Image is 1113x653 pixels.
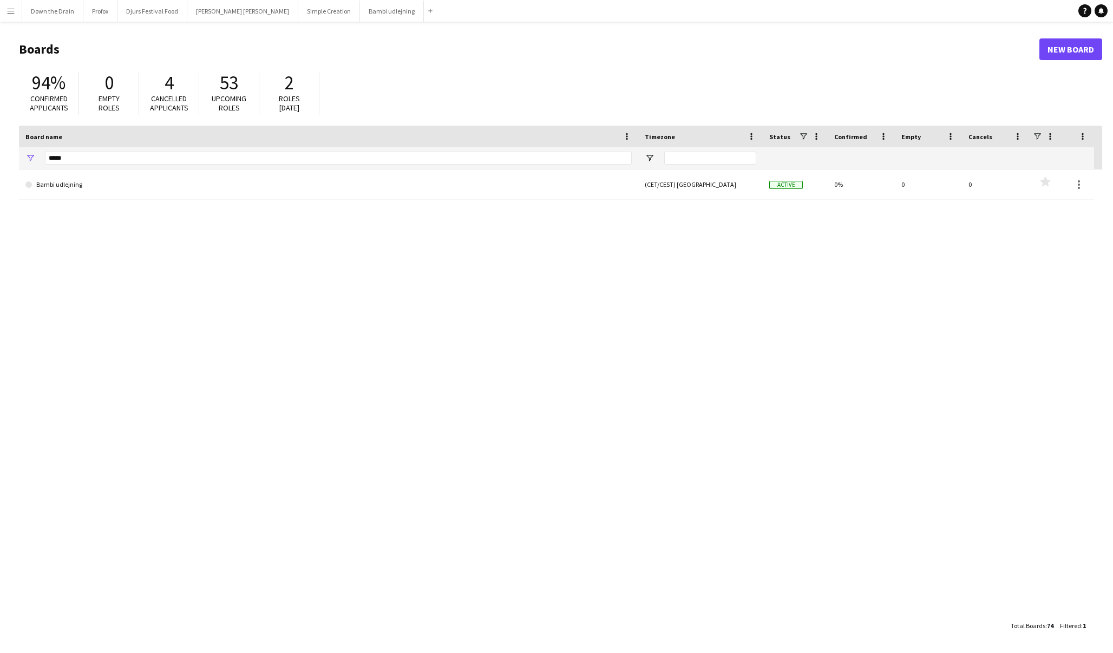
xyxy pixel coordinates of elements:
button: Open Filter Menu [25,153,35,163]
span: Timezone [645,133,675,141]
span: 2 [285,71,294,95]
span: Filtered [1060,622,1081,630]
div: : [1011,615,1053,636]
button: Down the Drain [22,1,83,22]
button: Djurs Festival Food [117,1,187,22]
input: Board name Filter Input [45,152,632,165]
span: 94% [32,71,66,95]
span: Active [769,181,803,189]
button: Simple Creation [298,1,360,22]
h1: Boards [19,41,1039,57]
span: 0 [104,71,114,95]
a: New Board [1039,38,1102,60]
span: Cancels [968,133,992,141]
span: 53 [220,71,238,95]
span: Upcoming roles [212,94,246,113]
span: 74 [1047,622,1053,630]
a: Bambi udlejning [25,169,632,200]
div: 0 [895,169,962,199]
span: Confirmed [834,133,867,141]
div: : [1060,615,1086,636]
div: 0% [828,169,895,199]
div: 0 [962,169,1029,199]
span: Confirmed applicants [30,94,68,113]
button: Bambi udlejning [360,1,424,22]
button: Profox [83,1,117,22]
span: Status [769,133,790,141]
span: Cancelled applicants [150,94,188,113]
button: Open Filter Menu [645,153,654,163]
div: (CET/CEST) [GEOGRAPHIC_DATA] [638,169,763,199]
span: 1 [1083,622,1086,630]
span: Total Boards [1011,622,1045,630]
span: Empty roles [99,94,120,113]
span: Roles [DATE] [279,94,300,113]
span: 4 [165,71,174,95]
button: [PERSON_NAME] [PERSON_NAME] [187,1,298,22]
input: Timezone Filter Input [664,152,756,165]
span: Board name [25,133,62,141]
span: Empty [901,133,921,141]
